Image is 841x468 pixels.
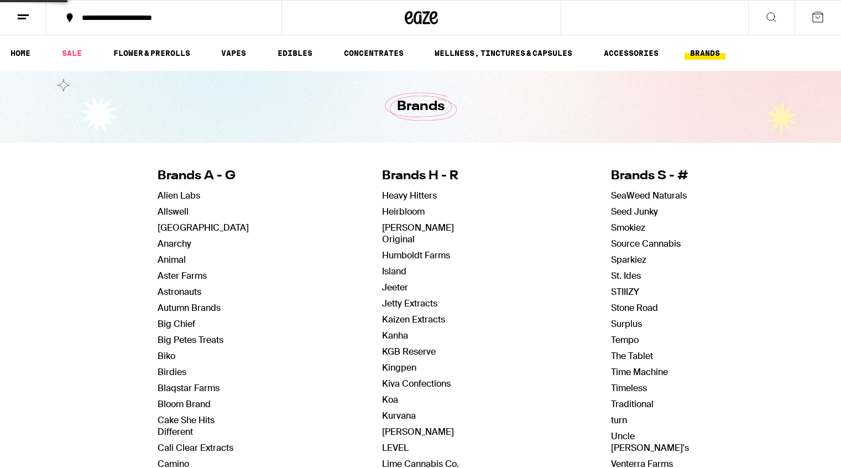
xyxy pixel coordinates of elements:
a: ACCESSORIES [598,46,664,60]
a: Source Cannabis [611,238,681,249]
a: Kiva Confections [382,378,451,389]
a: Biko [158,350,175,362]
a: Stone Road [611,302,658,314]
a: Heavy Hitters [382,190,437,201]
a: Timeless [611,382,647,394]
a: Humboldt Farms [382,249,450,261]
a: Astronauts [158,286,201,298]
a: Kurvana [382,410,416,422]
a: SeaWeed Naturals [611,190,687,201]
a: Jetty Extracts [382,298,437,309]
a: SALE [56,46,87,60]
a: [PERSON_NAME] Original [382,222,454,245]
a: BRANDS [685,46,725,60]
a: Kaizen Extracts [382,314,445,325]
a: St. Ides [611,270,641,282]
a: [PERSON_NAME] [382,426,454,438]
a: LEVEL [382,442,409,454]
a: Heirbloom [382,206,425,217]
a: EDIBLES [272,46,318,60]
a: FLOWER & PREROLLS [108,46,196,60]
a: Aster Farms [158,270,207,282]
h4: Brands S - # [611,168,689,185]
a: Koa [382,394,398,405]
a: Cali Clear Extracts [158,442,233,454]
a: Birdies [158,366,186,378]
a: Bloom Brand [158,398,211,410]
h1: Brands [397,97,445,116]
a: Island [382,266,406,277]
a: Traditional [611,398,654,410]
a: Alien Labs [158,190,200,201]
span: Hi. Need any help? [7,8,80,17]
a: Tempo [611,334,639,346]
a: KGB Reserve [382,346,436,357]
a: The Tablet [611,350,653,362]
a: WELLNESS, TINCTURES & CAPSULES [429,46,578,60]
a: Anarchy [158,238,191,249]
a: Autumn Brands [158,302,221,314]
a: CONCENTRATES [338,46,409,60]
h4: Brands A - G [158,168,249,185]
a: Jeeter [382,282,408,293]
a: [GEOGRAPHIC_DATA] [158,222,249,233]
h4: Brands H - R [382,168,478,185]
a: Sparkiez [611,254,646,266]
a: Cake She Hits Different [158,414,215,438]
a: Seed Junky [611,206,658,217]
a: Uncle [PERSON_NAME]'s [611,430,689,454]
a: Surplus [611,318,642,330]
a: Blaqstar Farms [158,382,220,394]
a: Allswell [158,206,189,217]
a: VAPES [216,46,252,60]
a: Kanha [382,330,408,341]
a: Smokiez [611,222,645,233]
a: Animal [158,254,186,266]
a: STIIIZY [611,286,639,298]
a: Big Petes Treats [158,334,223,346]
a: Time Machine [611,366,668,378]
a: Kingpen [382,362,416,373]
a: HOME [5,46,36,60]
a: turn [611,414,627,426]
a: Big Chief [158,318,195,330]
